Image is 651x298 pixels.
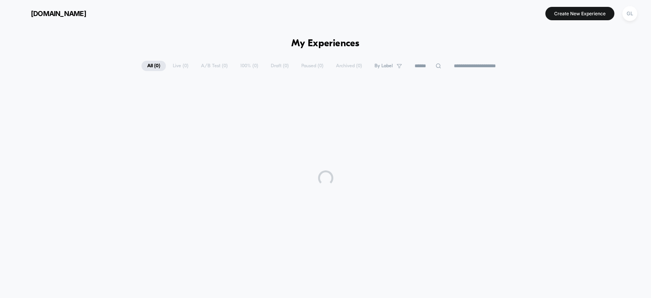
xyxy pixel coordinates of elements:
[375,63,393,69] span: By Label
[545,7,614,20] button: Create New Experience
[141,61,166,71] span: All ( 0 )
[291,38,360,49] h1: My Experiences
[11,7,88,19] button: [DOMAIN_NAME]
[622,6,637,21] div: GL
[31,10,86,18] span: [DOMAIN_NAME]
[620,6,640,21] button: GL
